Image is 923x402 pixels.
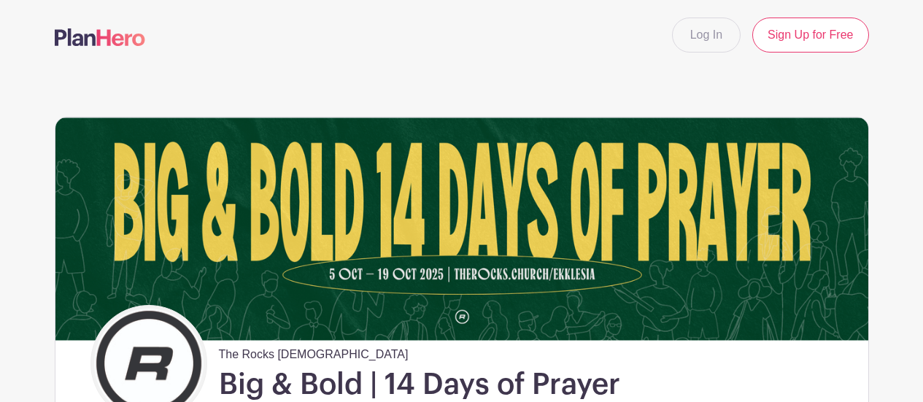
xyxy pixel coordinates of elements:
span: The Rocks [DEMOGRAPHIC_DATA] [219,340,409,363]
a: Log In [672,18,741,53]
a: Sign Up for Free [752,18,868,53]
img: Big&Bold%2014%20Days%20of%20Prayer_Header.png [55,117,868,340]
img: logo-507f7623f17ff9eddc593b1ce0a138ce2505c220e1c5a4e2b4648c50719b7d32.svg [55,28,145,46]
